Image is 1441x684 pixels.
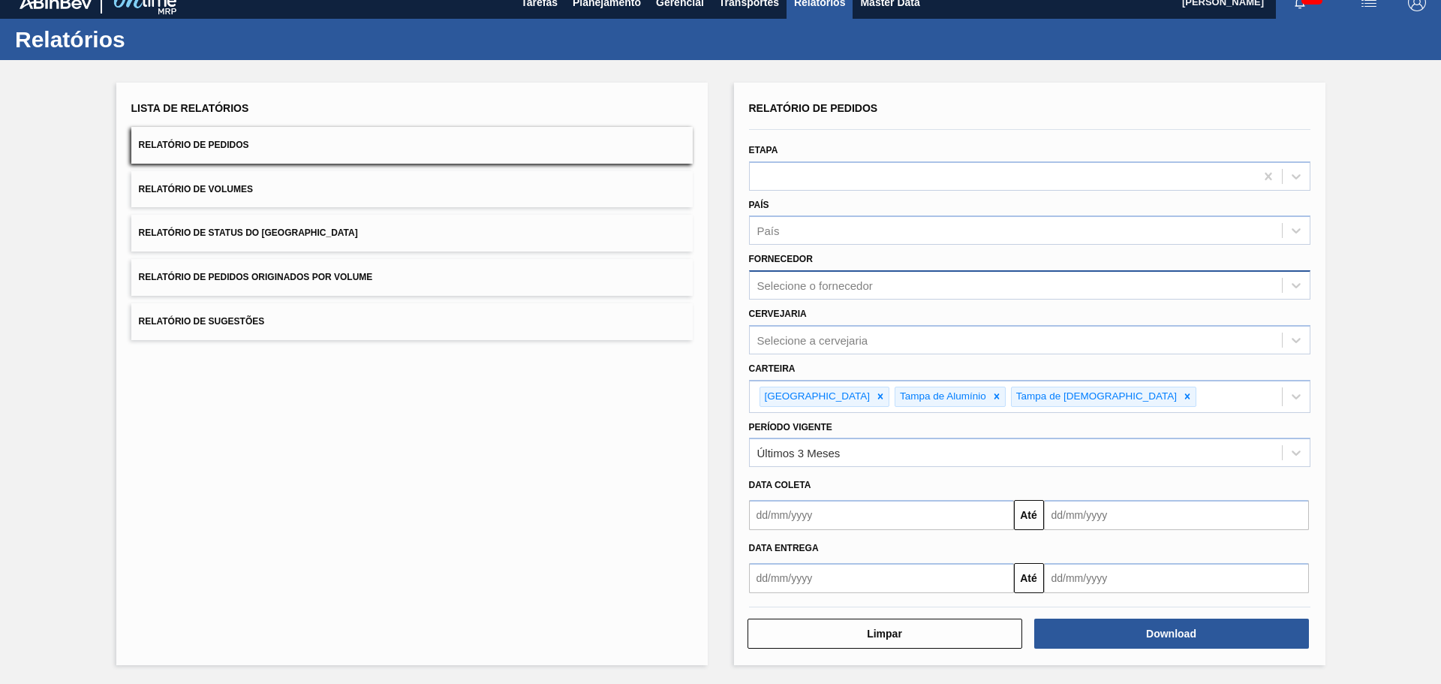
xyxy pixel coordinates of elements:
[131,303,693,340] button: Relatório de Sugestões
[760,387,873,406] div: [GEOGRAPHIC_DATA]
[139,272,373,282] span: Relatório de Pedidos Originados por Volume
[131,127,693,164] button: Relatório de Pedidos
[131,259,693,296] button: Relatório de Pedidos Originados por Volume
[757,333,868,346] div: Selecione a cervejaria
[757,279,873,292] div: Selecione o fornecedor
[748,619,1022,649] button: Limpar
[749,480,811,490] span: Data coleta
[749,200,769,210] label: País
[139,184,253,194] span: Relatório de Volumes
[131,171,693,208] button: Relatório de Volumes
[1044,500,1309,530] input: dd/mm/yyyy
[749,102,878,114] span: Relatório de Pedidos
[131,102,249,114] span: Lista de Relatórios
[749,422,832,432] label: Período Vigente
[1044,563,1309,593] input: dd/mm/yyyy
[139,140,249,150] span: Relatório de Pedidos
[749,363,796,374] label: Carteira
[757,447,841,460] div: Últimos 3 Meses
[895,387,988,406] div: Tampa de Alumínio
[1014,563,1044,593] button: Até
[749,500,1014,530] input: dd/mm/yyyy
[1012,387,1179,406] div: Tampa de [DEMOGRAPHIC_DATA]
[15,31,281,48] h1: Relatórios
[749,543,819,553] span: Data entrega
[749,254,813,264] label: Fornecedor
[757,224,780,237] div: País
[1014,500,1044,530] button: Até
[749,145,778,155] label: Etapa
[131,215,693,252] button: Relatório de Status do [GEOGRAPHIC_DATA]
[1034,619,1309,649] button: Download
[749,563,1014,593] input: dd/mm/yyyy
[139,227,358,238] span: Relatório de Status do [GEOGRAPHIC_DATA]
[139,316,265,327] span: Relatório de Sugestões
[749,309,807,319] label: Cervejaria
